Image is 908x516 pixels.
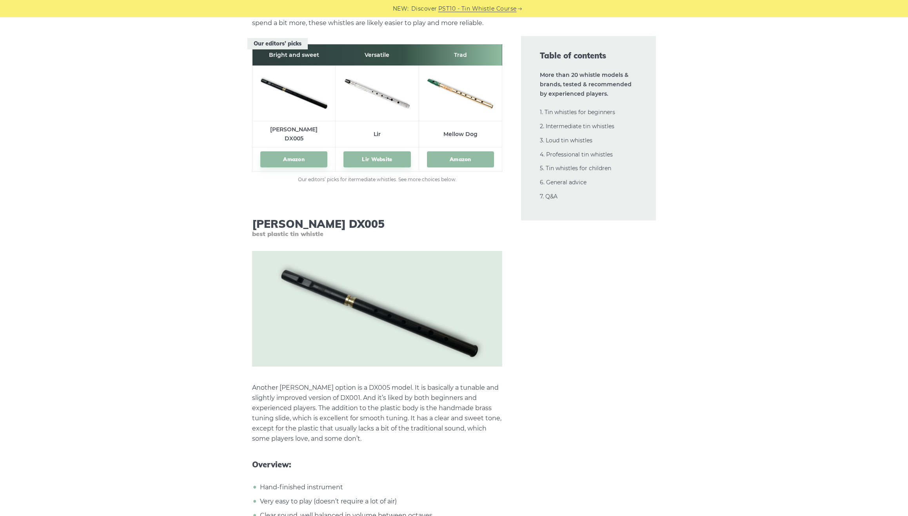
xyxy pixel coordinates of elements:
img: Lir Tin Whistle Preview [343,70,410,114]
a: 1. Tin whistles for beginners [540,109,615,116]
figcaption: Our editors’ picks for itermediate whistles. See more choices below. [252,176,502,184]
td: Mellow Dog [419,121,502,147]
a: 5. Tin whistles for children [540,165,611,172]
strong: More than 20 whistle models & brands, tested & recommended by experienced players. [540,71,632,97]
span: NEW: [393,4,409,13]
img: Tony Dixon DX005 Tin Whistle [252,251,502,367]
th: Versatile [336,44,419,65]
th: Trad [419,44,502,65]
span: Table of contents [540,50,637,61]
a: 2. Intermediate tin whistles [540,123,614,130]
a: Lir Website [343,151,410,167]
th: Bright and sweet [252,44,336,65]
img: Mellow Dog Tin Whistle Preview [427,70,494,114]
a: 4. Professional tin whistles [540,151,613,158]
a: 7. Q&A [540,193,558,200]
span: Discover [411,4,437,13]
img: Tony Dixon DX005 Tin Whistle Preview [260,70,327,114]
a: 6. General advice [540,179,587,186]
p: Another [PERSON_NAME] option is a DX005 model. It is basically a tunable and slightly improved ve... [252,383,502,444]
li: Hand-finished instrument [258,482,502,492]
a: PST10 - Tin Whistle Course [438,4,517,13]
h3: [PERSON_NAME] DX005 [252,217,502,238]
td: Lir [336,121,419,147]
td: [PERSON_NAME] DX005 [252,121,336,147]
a: Amazon [260,151,327,167]
li: Very easy to play (doesn’t require a lot of air) [258,496,502,507]
a: Amazon [427,151,494,167]
span: Our editors’ picks [247,38,308,49]
span: Overview: [252,460,502,469]
a: 3. Loud tin whistles [540,137,592,144]
span: best plastic tin whistle [252,230,502,238]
